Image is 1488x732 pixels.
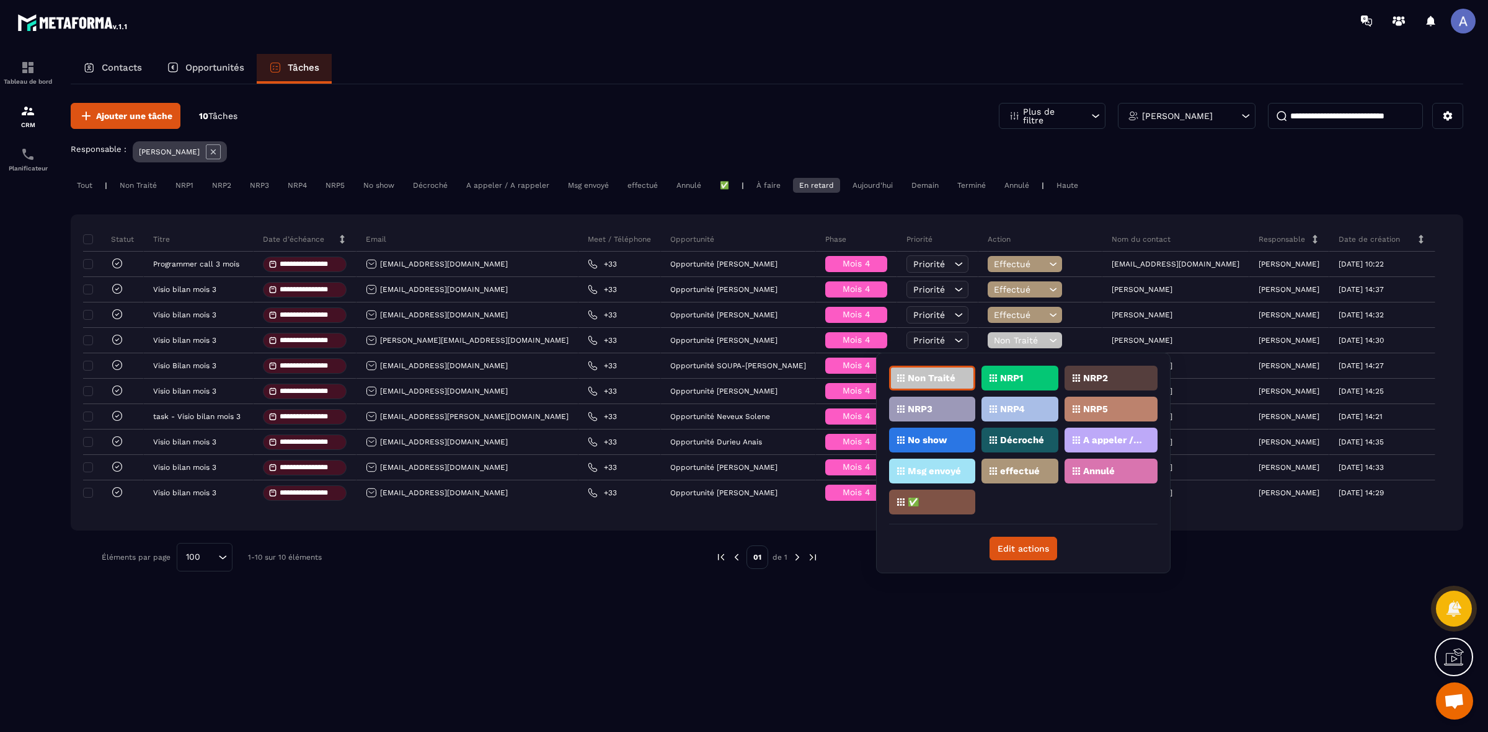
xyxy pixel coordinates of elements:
[913,259,945,269] span: Priorité
[20,104,35,118] img: formation
[670,438,762,446] p: Opportunité Durieu Anais
[731,552,742,563] img: prev
[843,258,870,268] span: Mois 4
[670,178,707,193] div: Annulé
[906,234,932,244] p: Priorité
[715,552,727,563] img: prev
[714,178,735,193] div: ✅
[1083,436,1143,444] p: A appeler / A rappeler
[1259,438,1319,446] p: [PERSON_NAME]
[153,285,216,294] p: Visio bilan mois 3
[1259,260,1319,268] p: [PERSON_NAME]
[263,234,324,244] p: Date d’échéance
[670,234,714,244] p: Opportunité
[460,178,556,193] div: A appeler / A rappeler
[177,543,232,571] div: Search for option
[206,178,237,193] div: NRP2
[248,553,322,562] p: 1-10 sur 10 éléments
[1259,336,1319,345] p: [PERSON_NAME]
[244,178,275,193] div: NRP3
[792,552,803,563] img: next
[994,259,1046,269] span: effectué
[113,178,163,193] div: Non Traité
[994,335,1046,345] span: Non Traité
[588,437,617,447] a: +33
[1000,405,1025,413] p: NRP4
[825,234,846,244] p: Phase
[1339,311,1384,319] p: [DATE] 14:32
[3,94,53,138] a: formationformationCRM
[846,178,899,193] div: Aujourd'hui
[905,178,945,193] div: Demain
[199,110,237,122] p: 10
[1259,463,1319,472] p: [PERSON_NAME]
[288,62,319,73] p: Tâches
[1259,285,1319,294] p: [PERSON_NAME]
[1112,260,1239,268] p: [EMAIL_ADDRESS][DOMAIN_NAME]
[1000,374,1023,382] p: NRP1
[1339,285,1384,294] p: [DATE] 14:37
[1083,467,1115,475] p: Annulé
[281,178,313,193] div: NRP4
[621,178,664,193] div: effectué
[1259,234,1305,244] p: Responsable
[1339,361,1384,370] p: [DATE] 14:27
[908,467,961,475] p: Msg envoyé
[843,335,870,345] span: Mois 4
[257,54,332,84] a: Tâches
[71,103,180,129] button: Ajouter une tâche
[1042,181,1044,190] p: |
[670,412,770,421] p: Opportunité Neveux Solene
[670,260,777,268] p: Opportunité [PERSON_NAME]
[588,234,651,244] p: Meet / Téléphone
[588,361,617,371] a: +33
[843,436,870,446] span: Mois 4
[102,62,142,73] p: Contacts
[843,411,870,421] span: Mois 4
[20,60,35,75] img: formation
[1259,311,1319,319] p: [PERSON_NAME]
[153,488,216,497] p: Visio bilan mois 3
[182,550,205,564] span: 100
[843,462,870,472] span: Mois 4
[908,498,919,506] p: ✅
[86,234,134,244] p: Statut
[3,51,53,94] a: formationformationTableau de bord
[1142,112,1213,120] p: [PERSON_NAME]
[670,488,777,497] p: Opportunité [PERSON_NAME]
[154,54,257,84] a: Opportunités
[71,178,99,193] div: Tout
[3,165,53,172] p: Planificateur
[185,62,244,73] p: Opportunités
[3,121,53,128] p: CRM
[1112,336,1172,345] p: [PERSON_NAME]
[1339,234,1400,244] p: Date de création
[1339,438,1384,446] p: [DATE] 14:35
[988,234,1011,244] p: Action
[908,436,947,444] p: No show
[1259,361,1319,370] p: [PERSON_NAME]
[96,110,172,122] span: Ajouter une tâche
[807,552,818,563] img: next
[994,284,1046,294] span: effectué
[588,310,617,320] a: +33
[742,181,744,190] p: |
[205,550,215,564] input: Search for option
[750,178,787,193] div: À faire
[153,311,216,319] p: Visio bilan mois 3
[773,552,787,562] p: de 1
[998,178,1035,193] div: Annulé
[588,488,617,498] a: +33
[153,387,216,395] p: Visio bilan mois 3
[1339,463,1384,472] p: [DATE] 14:33
[913,284,945,294] span: Priorité
[169,178,200,193] div: NRP1
[1112,234,1171,244] p: Nom du contact
[357,178,401,193] div: No show
[105,181,107,190] p: |
[588,412,617,421] a: +33
[319,178,351,193] div: NRP5
[913,310,945,320] span: Priorité
[1339,412,1383,421] p: [DATE] 14:21
[908,374,955,382] p: Non Traité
